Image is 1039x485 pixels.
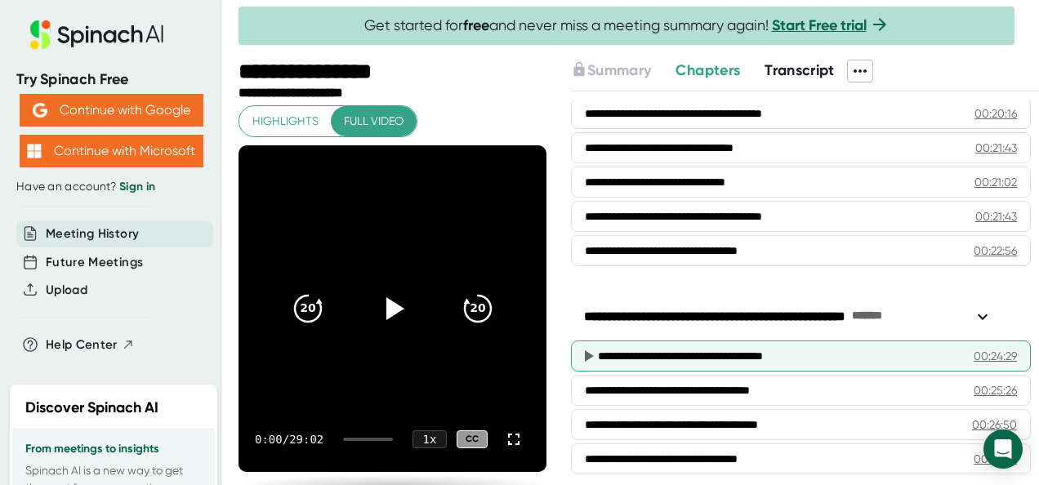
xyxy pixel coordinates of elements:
button: Summary [571,60,651,82]
div: Open Intercom Messenger [983,429,1023,469]
img: Aehbyd4JwY73AAAAAElFTkSuQmCC [33,103,47,118]
div: 00:26:50 [972,416,1017,433]
div: 00:28:23 [974,451,1017,467]
div: 00:20:16 [974,105,1017,122]
button: Transcript [765,60,835,82]
span: Chapters [676,61,740,79]
button: Future Meetings [46,253,143,272]
span: Full video [344,111,404,131]
a: Sign in [119,180,155,194]
div: CC [457,430,488,449]
span: Summary [587,61,651,79]
button: Chapters [676,60,740,82]
span: Get started for and never miss a meeting summary again! [364,16,890,35]
span: Help Center [46,336,118,354]
button: Continue with Microsoft [20,135,203,167]
button: Meeting History [46,225,139,243]
div: 00:21:43 [975,208,1017,225]
button: Full video [331,106,417,136]
div: Have an account? [16,180,206,194]
div: 00:21:43 [975,140,1017,156]
a: Start Free trial [772,16,867,34]
span: Transcript [765,61,835,79]
h3: From meetings to insights [25,443,202,456]
button: Help Center [46,336,135,354]
b: free [463,16,489,34]
button: Continue with Google [20,94,203,127]
div: 00:24:29 [974,348,1017,364]
div: 00:22:56 [974,242,1017,259]
div: 1 x [412,430,447,448]
button: Upload [46,281,87,300]
div: 00:25:26 [974,382,1017,398]
span: Highlights [252,111,319,131]
div: Try Spinach Free [16,70,206,89]
button: Highlights [239,106,332,136]
div: 0:00 / 29:02 [255,433,323,446]
div: 00:21:02 [974,174,1017,190]
div: Upgrade to access [571,60,676,82]
h2: Discover Spinach AI [25,397,158,419]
